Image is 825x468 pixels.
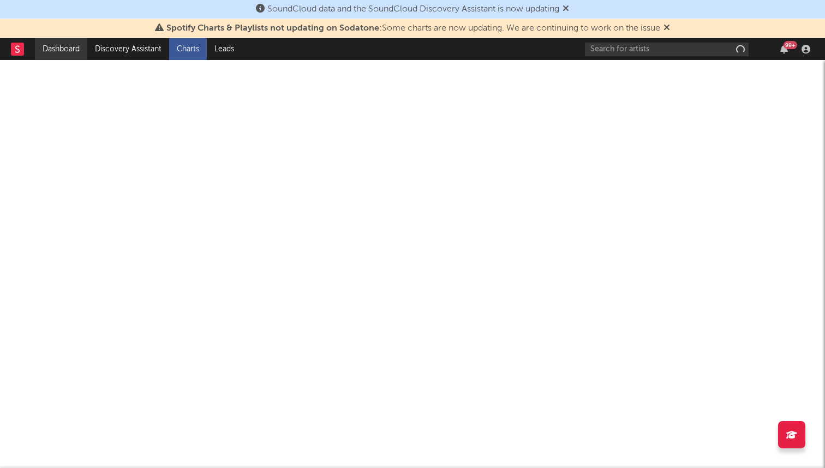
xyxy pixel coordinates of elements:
[784,41,797,49] div: 99 +
[585,43,749,56] input: Search for artists
[663,24,670,33] span: Dismiss
[267,5,559,14] span: SoundCloud data and the SoundCloud Discovery Assistant is now updating
[563,5,569,14] span: Dismiss
[780,45,788,54] button: 99+
[169,38,207,60] a: Charts
[166,24,660,33] span: : Some charts are now updating. We are continuing to work on the issue
[87,38,169,60] a: Discovery Assistant
[35,38,87,60] a: Dashboard
[166,24,379,33] span: Spotify Charts & Playlists not updating on Sodatone
[207,38,242,60] a: Leads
